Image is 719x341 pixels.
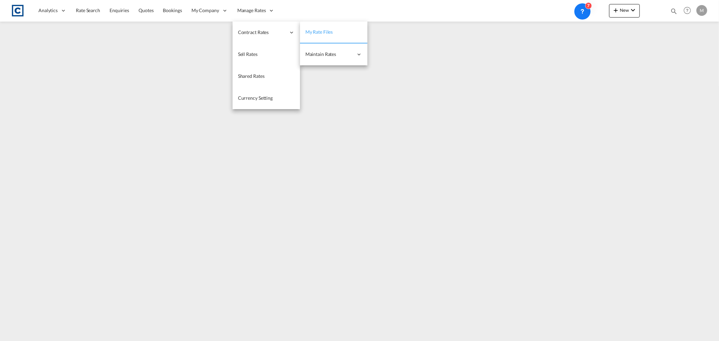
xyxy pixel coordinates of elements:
[191,7,219,14] span: My Company
[696,5,707,16] div: M
[233,22,300,43] div: Contract Rates
[233,65,300,87] a: Shared Rates
[629,6,637,14] md-icon: icon-chevron-down
[682,5,693,16] span: Help
[76,7,100,13] span: Rate Search
[10,3,25,18] img: 1fdb9190129311efbfaf67cbb4249bed.jpeg
[300,43,367,65] div: Maintain Rates
[233,87,300,109] a: Currency Setting
[238,29,286,36] span: Contract Rates
[238,73,265,79] span: Shared Rates
[305,29,333,35] span: My Rate Files
[682,5,696,17] div: Help
[670,7,678,18] div: icon-magnify
[612,7,637,13] span: New
[237,7,266,14] span: Manage Rates
[300,22,367,43] a: My Rate Files
[609,4,640,18] button: icon-plus 400-fgNewicon-chevron-down
[238,95,273,101] span: Currency Setting
[163,7,182,13] span: Bookings
[139,7,153,13] span: Quotes
[238,51,258,57] span: Sell Rates
[305,51,353,58] span: Maintain Rates
[233,43,300,65] a: Sell Rates
[670,7,678,15] md-icon: icon-magnify
[110,7,129,13] span: Enquiries
[38,7,58,14] span: Analytics
[612,6,620,14] md-icon: icon-plus 400-fg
